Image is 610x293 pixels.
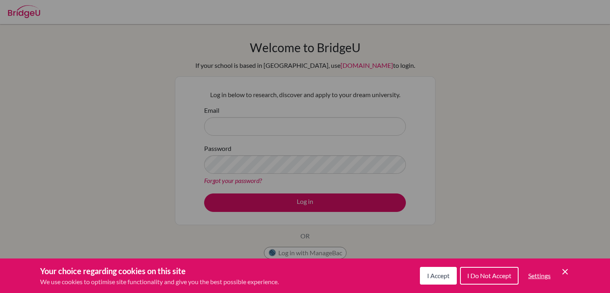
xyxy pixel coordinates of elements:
span: I Accept [427,272,450,279]
span: I Do Not Accept [467,272,511,279]
h3: Your choice regarding cookies on this site [40,265,279,277]
p: We use cookies to optimise site functionality and give you the best possible experience. [40,277,279,287]
span: Settings [528,272,551,279]
button: Save and close [560,267,570,277]
button: I Do Not Accept [460,267,519,285]
button: I Accept [420,267,457,285]
button: Settings [522,268,557,284]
